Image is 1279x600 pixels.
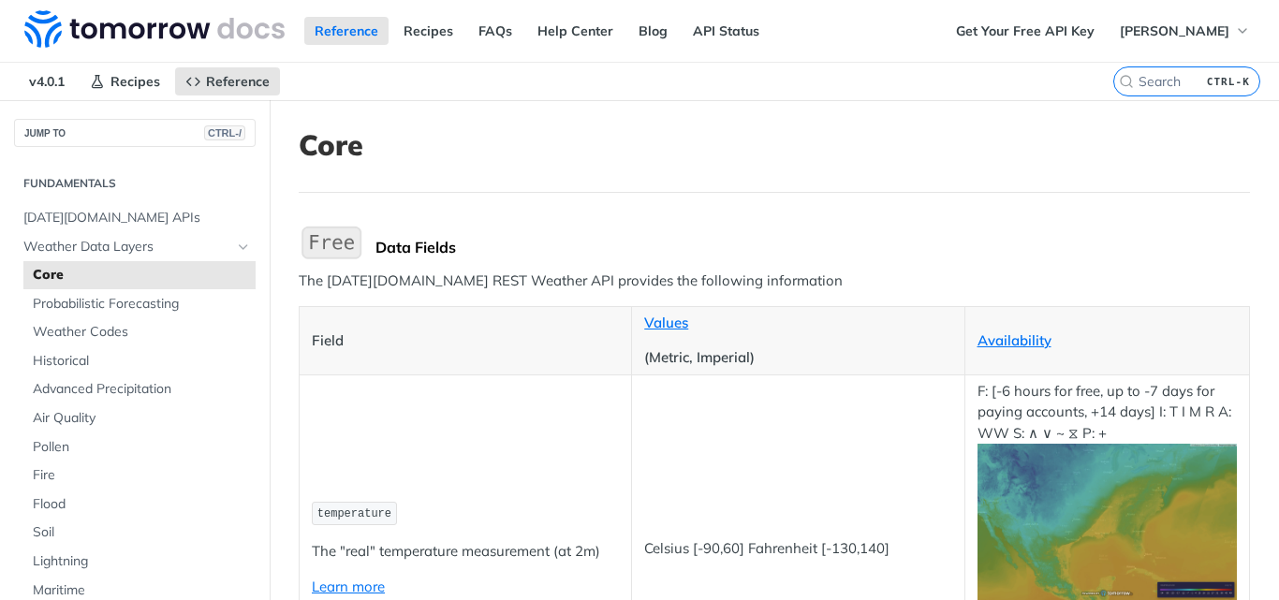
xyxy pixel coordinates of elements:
svg: Search [1119,74,1134,89]
a: API Status [683,17,770,45]
h2: Fundamentals [14,175,256,192]
button: Hide subpages for Weather Data Layers [236,240,251,255]
span: Core [33,266,251,285]
a: Recipes [393,17,463,45]
span: Probabilistic Forecasting [33,295,251,314]
a: Historical [23,347,256,375]
div: Data Fields [375,238,1250,256]
span: Expand image [978,511,1238,529]
a: Flood [23,490,256,519]
kbd: CTRL-K [1202,72,1255,91]
a: Advanced Precipitation [23,375,256,403]
span: Advanced Precipitation [33,380,251,399]
span: Maritime [33,581,251,600]
a: Learn more [312,578,385,595]
span: Soil [33,523,251,542]
a: Lightning [23,548,256,576]
a: Help Center [527,17,624,45]
a: Probabilistic Forecasting [23,290,256,318]
span: Air Quality [33,409,251,428]
a: FAQs [468,17,522,45]
p: Celsius [-90,60] Fahrenheit [-130,140] [644,538,951,560]
span: Fire [33,466,251,485]
a: Pollen [23,433,256,461]
span: Weather Data Layers [23,238,231,256]
p: The "real" temperature measurement (at 2m) [312,541,619,563]
button: [PERSON_NAME] [1110,17,1260,45]
a: Values [644,314,688,331]
a: Blog [628,17,678,45]
p: The [DATE][DOMAIN_NAME] REST Weather API provides the following information [299,271,1250,292]
a: Reference [304,17,389,45]
span: Historical [33,352,251,371]
span: v4.0.1 [19,67,75,95]
span: CTRL-/ [204,125,245,140]
a: [DATE][DOMAIN_NAME] APIs [14,204,256,232]
a: Core [23,261,256,289]
span: Flood [33,495,251,514]
p: Field [312,330,619,352]
span: Reference [206,73,270,90]
span: [PERSON_NAME] [1120,22,1229,39]
a: Availability [978,331,1051,349]
a: Weather Codes [23,318,256,346]
span: Pollen [33,438,251,457]
a: Recipes [80,67,170,95]
h1: Core [299,128,1250,162]
img: Tomorrow.io Weather API Docs [24,10,285,48]
a: Soil [23,519,256,547]
button: JUMP TOCTRL-/ [14,119,256,147]
a: Get Your Free API Key [946,17,1105,45]
a: Reference [175,67,280,95]
span: Lightning [33,552,251,571]
span: temperature [317,507,391,520]
a: Fire [23,461,256,490]
a: Air Quality [23,404,256,432]
span: Recipes [110,73,160,90]
span: Weather Codes [33,323,251,342]
p: F: [-6 hours for free, up to -7 days for paying accounts, +14 days] I: T I M R A: WW S: ∧ ∨ ~ ⧖ P: + [978,381,1238,600]
a: Weather Data LayersHide subpages for Weather Data Layers [14,233,256,261]
p: (Metric, Imperial) [644,347,951,369]
span: [DATE][DOMAIN_NAME] APIs [23,209,251,227]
